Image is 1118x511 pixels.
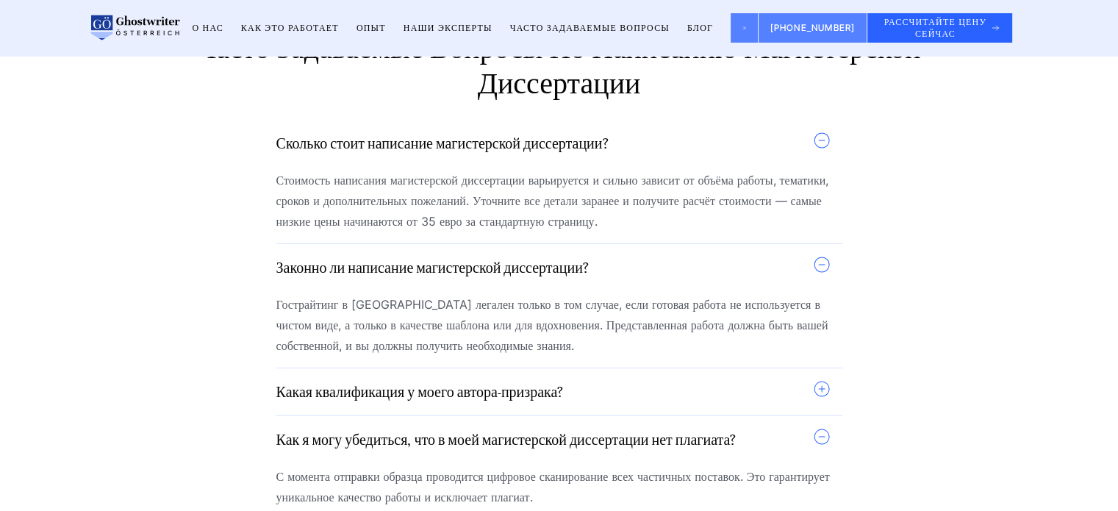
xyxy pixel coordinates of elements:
[404,22,492,33] a: Наши эксперты
[884,16,986,39] font: РАССЧИТАЙТЕ ЦЕНУ СЕЙЧАС
[276,132,831,155] summary: Сколько стоит написание магистерской диссертации?
[276,256,831,279] summary: Законно ли написание магистерской диссертации?
[687,22,713,33] a: БЛОГ
[867,13,1011,43] button: РАССЧИТАЙТЕ ЦЕНУ СЕЙЧАС
[276,432,737,449] font: Как я могу убедиться, что в моей магистерской диссертации нет плагиата?
[276,384,564,401] font: Какая квалификация у моего автора-призрака?
[197,32,920,101] font: Часто задаваемые вопросы по написанию магистерской диссертации
[356,22,386,33] a: Опыт
[276,297,828,353] font: Гострайтинг в [GEOGRAPHIC_DATA] легален только в том случае, если готовая работа не используется ...
[241,22,339,33] a: Как это работает
[276,260,589,276] font: Законно ли написание магистерской диссертации?
[192,22,223,33] a: О нас
[276,469,830,504] font: С момента отправки образца проводится цифровое сканирование всех частичных поставок. Это гарантир...
[276,380,831,404] summary: Какая квалификация у моего автора-призрака?
[770,22,856,33] font: [PHONE_NUMBER]
[89,13,181,43] img: логотип wewrite
[759,13,868,43] a: [PHONE_NUMBER]
[276,173,829,229] font: Стоимость написания магистерской диссертации варьируется и сильно зависит от объёма работы, темат...
[276,135,609,152] font: Сколько стоит написание магистерской диссертации?
[510,22,670,33] a: Часто задаваемые вопросы
[276,428,831,451] summary: Как я могу убедиться, что в моей магистерской диссертации нет плагиата?
[742,22,745,34] img: Электронная почта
